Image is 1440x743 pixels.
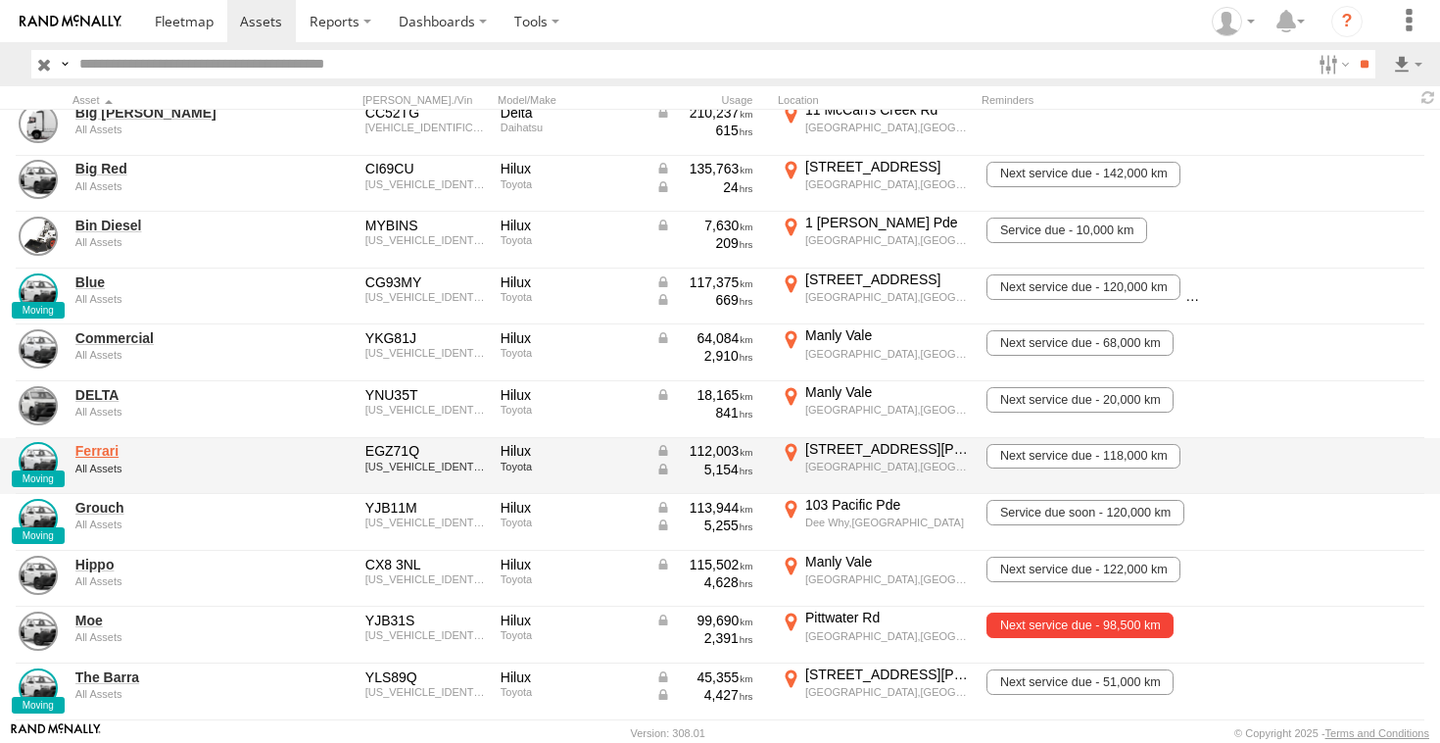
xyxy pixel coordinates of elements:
[498,93,645,107] div: Model/Make
[75,669,265,686] a: The Barra
[778,496,974,549] label: Click to View Current Location
[805,290,971,304] div: [GEOGRAPHIC_DATA],[GEOGRAPHIC_DATA]
[1311,50,1353,78] label: Search Filter Options
[655,404,753,421] div: 841
[778,440,974,493] label: Click to View Current Location
[501,612,642,629] div: Hilux
[501,347,642,359] div: Toyota
[501,404,642,416] div: Toyota
[19,273,58,313] a: View Asset Details
[655,499,753,517] div: Data from Vehicle CANbus
[986,387,1174,413] span: Next service due - 20,000 km
[365,612,487,629] div: YJB31S
[365,104,487,122] div: CC52TG
[75,180,265,192] div: undefined
[501,499,642,517] div: Hilux
[805,572,971,586] div: [GEOGRAPHIC_DATA],[GEOGRAPHIC_DATA]
[365,461,487,472] div: MR0EX3CB601130389
[365,386,487,404] div: YNU35T
[365,217,487,234] div: MYBINS
[365,499,487,517] div: YJB11M
[75,329,265,347] a: Commercial
[75,631,265,643] div: undefined
[1325,727,1429,739] a: Terms and Conditions
[805,347,971,361] div: [GEOGRAPHIC_DATA],[GEOGRAPHIC_DATA]
[655,291,753,309] div: Data from Vehicle CANbus
[805,214,971,231] div: 1 [PERSON_NAME] Pde
[19,160,58,199] a: View Asset Details
[365,442,487,460] div: EGZ71Q
[805,609,971,626] div: Pittwater Rd
[75,442,265,460] a: Ferrari
[805,326,971,344] div: Manly Vale
[75,293,265,305] div: undefined
[501,160,642,177] div: Hilux
[75,217,265,234] a: Bin Diesel
[365,686,487,698] div: MR0CX3CB704336150
[1391,50,1424,78] label: Export results as...
[1185,274,1398,300] span: Service pressure washer - 29/10/2025
[19,499,58,538] a: View Asset Details
[631,727,705,739] div: Version: 308.01
[986,669,1174,695] span: Next service due - 51,000 km
[362,93,490,107] div: [PERSON_NAME]./Vin
[778,158,974,211] label: Click to View Current Location
[652,93,770,107] div: Usage
[20,15,121,28] img: rand-logo.svg
[501,442,642,460] div: Hilux
[501,573,642,585] div: Toyota
[655,573,753,591] div: 4,628
[986,274,1180,300] span: Next service due - 120,000 km
[72,93,268,107] div: Click to Sort
[805,233,971,247] div: [GEOGRAPHIC_DATA],[GEOGRAPHIC_DATA]
[365,329,487,347] div: YKG81J
[655,612,753,629] div: Data from Vehicle CANbus
[19,556,58,595] a: View Asset Details
[655,217,753,234] div: Data from Vehicle CANbus
[75,386,265,404] a: DELTA
[1416,88,1440,107] span: Refresh
[986,557,1180,582] span: Next service due - 122,000 km
[655,517,753,534] div: Data from Vehicle CANbus
[655,347,753,365] div: 2,910
[986,162,1180,187] span: Next service due - 142,000 km
[19,442,58,481] a: View Asset Details
[805,101,971,119] div: 11 McCarrs Creek Rd
[75,124,265,135] div: undefined
[655,329,753,347] div: Data from Vehicle CANbus
[365,160,487,177] div: CI69CU
[655,122,753,139] div: 615
[75,575,265,587] div: undefined
[365,178,487,190] div: MR0EX3CB201105800
[75,104,265,122] a: Big [PERSON_NAME]
[501,104,642,122] div: Delta
[19,329,58,369] a: View Asset Details
[75,688,265,700] div: undefined
[655,234,753,252] div: 209
[655,104,753,122] div: Data from Vehicle CANbus
[365,291,487,303] div: MR0EX3CB401104101
[655,160,753,177] div: Data from Vehicle CANbus
[501,329,642,347] div: Hilux
[501,217,642,234] div: Hilux
[655,669,753,686] div: Data from Vehicle CANbus
[1234,727,1429,739] div: © Copyright 2025 -
[805,685,971,699] div: [GEOGRAPHIC_DATA],[GEOGRAPHIC_DATA]
[655,629,753,647] div: 2,391
[805,271,971,288] div: [STREET_ADDRESS]
[778,666,974,718] label: Click to View Current Location
[986,330,1174,356] span: Next service due - 68,000 km
[778,553,974,606] label: Click to View Current Location
[805,516,971,529] div: Dee Why,[GEOGRAPHIC_DATA]
[75,160,265,177] a: Big Red
[982,93,1207,107] div: Reminders
[655,178,753,196] div: Data from Vehicle CANbus
[501,669,642,686] div: Hilux
[778,101,974,154] label: Click to View Current Location
[365,122,487,133] div: WV1ZZZ2KZJX036358
[365,273,487,291] div: CG93MY
[501,273,642,291] div: Hilux
[501,178,642,190] div: Toyota
[778,214,974,267] label: Click to View Current Location
[501,386,642,404] div: Hilux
